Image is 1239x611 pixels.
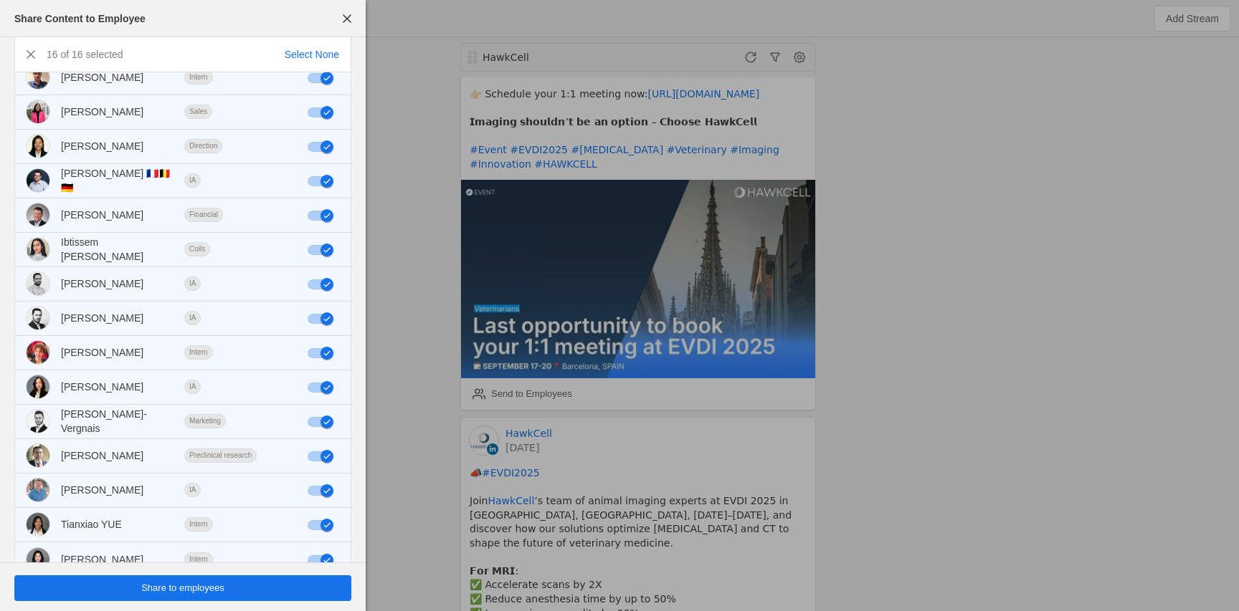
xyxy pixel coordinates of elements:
img: cache [27,513,49,536]
img: cache [27,478,49,501]
img: cache [27,203,49,226]
div: Coils [184,242,210,256]
div: Marketing [184,414,226,428]
div: IA [184,311,201,325]
img: cache [27,169,49,192]
button: Share to employees [14,575,351,601]
img: cache [27,548,49,571]
div: Preclinical research [184,448,257,463]
div: Intern [184,552,213,567]
div: [PERSON_NAME] [61,311,143,325]
div: [PERSON_NAME] [61,483,143,497]
span: Share to employees [141,581,224,595]
div: Share Content to Employee [14,11,146,26]
div: Select None [285,47,339,62]
img: cache [27,100,49,123]
div: [PERSON_NAME] [61,208,143,222]
div: IA [184,483,201,497]
div: [PERSON_NAME] [61,345,143,360]
div: [PERSON_NAME] [61,380,143,394]
img: cache [27,307,49,329]
div: Financial [184,208,223,222]
img: cache [27,341,49,364]
img: cache [27,66,49,89]
div: Sales [184,105,212,119]
div: [PERSON_NAME] [61,105,143,119]
div: IA [184,276,201,291]
div: Intern [184,345,213,360]
div: IA [184,173,201,188]
img: cache [27,135,49,158]
img: cache [27,375,49,398]
div: [PERSON_NAME] [61,448,143,463]
div: [PERSON_NAME] [61,70,143,85]
div: [PERSON_NAME] 🇫🇷🇧🇪🇩🇪 [61,166,173,195]
div: [PERSON_NAME]-Vergnais [61,407,173,436]
img: cache [27,272,49,295]
div: [PERSON_NAME] [61,552,143,567]
div: Direction [184,139,222,153]
div: Intern [184,517,213,531]
div: [PERSON_NAME] [61,139,143,153]
img: cache [27,410,49,433]
div: Intern [184,70,213,85]
img: cache [27,444,49,467]
div: Tianxiao YUE [61,517,122,531]
div: IA [184,380,201,394]
img: cache [27,238,49,261]
div: [PERSON_NAME] [61,276,143,291]
div: 16 of 16 selected [47,47,123,62]
div: Ibtissem [PERSON_NAME] [61,235,173,264]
